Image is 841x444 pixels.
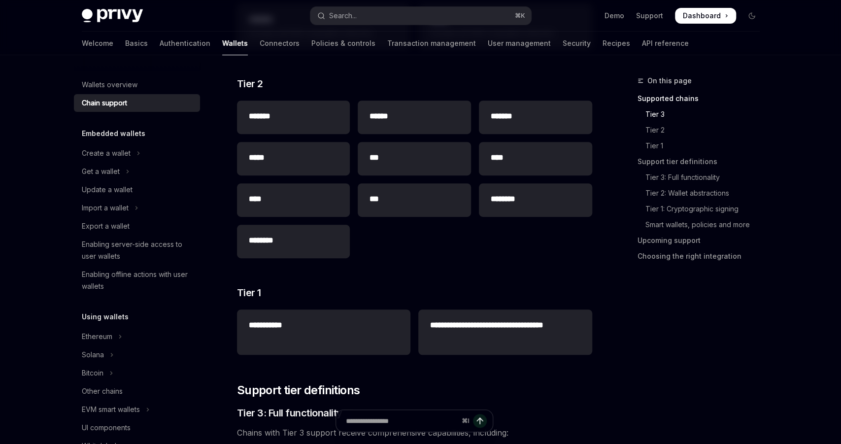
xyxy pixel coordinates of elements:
img: dark logo [82,9,143,23]
a: Update a wallet [74,181,200,199]
input: Ask a question... [346,410,458,432]
div: Solana [82,349,104,361]
a: Supported chains [638,91,768,106]
a: Export a wallet [74,217,200,235]
div: Export a wallet [82,220,130,232]
a: Policies & controls [311,32,375,55]
div: Create a wallet [82,147,131,159]
a: Demo [605,11,624,21]
a: Enabling server-side access to user wallets [74,236,200,265]
span: ⌘ K [515,12,525,20]
a: Smart wallets, policies and more [638,217,768,233]
a: API reference [642,32,689,55]
a: Upcoming support [638,233,768,248]
a: Authentication [160,32,210,55]
a: Transaction management [387,32,476,55]
div: UI components [82,422,131,434]
span: Support tier definitions [237,382,360,398]
a: Tier 3: Full functionality [638,170,768,185]
div: Chain support [82,97,127,109]
div: Enabling server-side access to user wallets [82,239,194,262]
div: Import a wallet [82,202,129,214]
h5: Embedded wallets [82,128,145,139]
button: Send message [473,414,487,428]
div: Other chains [82,385,123,397]
a: Other chains [74,382,200,400]
div: Search... [329,10,357,22]
a: Wallets [222,32,248,55]
div: EVM smart wallets [82,404,140,415]
a: Chain support [74,94,200,112]
h5: Using wallets [82,311,129,323]
button: Toggle dark mode [744,8,760,24]
span: Tier 1 [237,286,261,300]
a: Support tier definitions [638,154,768,170]
span: On this page [647,75,692,87]
div: Bitcoin [82,367,103,379]
a: Connectors [260,32,300,55]
div: Ethereum [82,331,112,342]
button: Toggle Ethereum section [74,328,200,345]
a: Tier 3 [638,106,768,122]
a: Basics [125,32,148,55]
a: Tier 1: Cryptographic signing [638,201,768,217]
a: Wallets overview [74,76,200,94]
a: Tier 2 [638,122,768,138]
button: Toggle Bitcoin section [74,364,200,382]
a: User management [488,32,551,55]
a: Recipes [603,32,630,55]
a: UI components [74,419,200,437]
button: Toggle Create a wallet section [74,144,200,162]
span: Dashboard [683,11,721,21]
span: Tier 2 [237,77,263,91]
a: Security [563,32,591,55]
div: Get a wallet [82,166,120,177]
a: Tier 1 [638,138,768,154]
a: Tier 2: Wallet abstractions [638,185,768,201]
button: Toggle Get a wallet section [74,163,200,180]
button: Toggle Solana section [74,346,200,364]
div: Enabling offline actions with user wallets [82,269,194,292]
a: Enabling offline actions with user wallets [74,266,200,295]
div: Update a wallet [82,184,133,196]
a: Welcome [82,32,113,55]
span: Tier 3: Full functionality [237,406,342,420]
a: Dashboard [675,8,736,24]
button: Toggle EVM smart wallets section [74,401,200,418]
button: Open search [310,7,531,25]
button: Toggle Import a wallet section [74,199,200,217]
div: Wallets overview [82,79,137,91]
a: Support [636,11,663,21]
a: Choosing the right integration [638,248,768,264]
